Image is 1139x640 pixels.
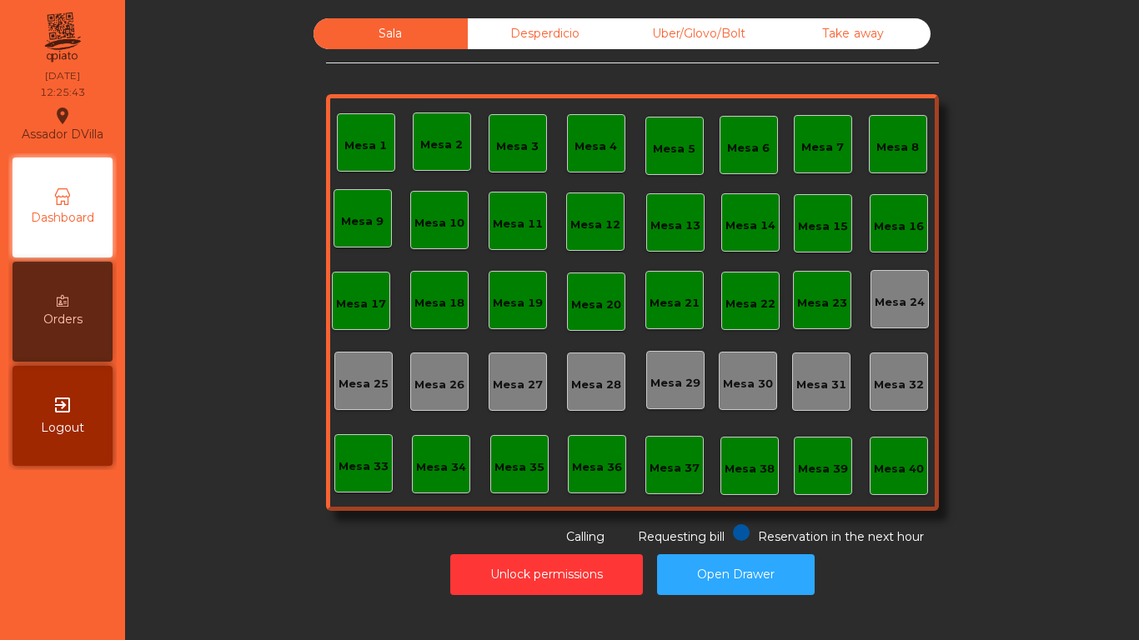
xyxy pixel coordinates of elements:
div: Desperdicio [468,18,622,49]
div: Mesa 20 [571,297,621,313]
div: Uber/Glovo/Bolt [622,18,776,49]
div: Mesa 36 [572,459,622,476]
div: Sala [314,18,468,49]
div: Mesa 11 [493,216,543,232]
div: Mesa 26 [414,377,464,393]
div: Mesa 9 [341,213,384,230]
div: Mesa 6 [727,140,770,157]
div: Mesa 35 [494,459,544,476]
div: Mesa 19 [493,295,543,312]
span: Calling [566,529,605,544]
div: Mesa 8 [876,139,919,156]
div: Mesa 17 [336,296,386,312]
div: Take away [776,18,931,49]
span: Reservation in the next hour [758,529,924,544]
div: Mesa 4 [575,138,617,155]
div: Mesa 31 [796,377,846,393]
div: 12:25:43 [40,85,85,100]
div: Mesa 39 [798,461,848,477]
div: Mesa 14 [725,217,775,234]
div: Mesa 5 [653,141,695,157]
div: Mesa 23 [797,295,847,312]
div: Mesa 34 [416,459,466,476]
div: Mesa 2 [420,137,463,153]
div: Mesa 38 [725,461,775,477]
i: location_on [53,106,73,126]
i: exit_to_app [53,395,73,415]
div: Mesa 33 [339,458,389,475]
button: Unlock permissions [450,554,643,595]
button: Open Drawer [657,554,815,595]
div: Mesa 24 [875,294,925,311]
span: Orders [43,311,83,328]
div: Mesa 3 [496,138,539,155]
div: Assador DVilla [22,103,103,145]
div: Mesa 12 [570,217,620,233]
div: Mesa 1 [344,137,387,154]
span: Dashboard [31,209,94,227]
div: Mesa 32 [874,377,924,393]
div: Mesa 21 [650,295,700,312]
div: Mesa 16 [874,218,924,235]
div: [DATE] [45,68,80,83]
div: Mesa 40 [874,461,924,477]
div: Mesa 28 [571,377,621,393]
div: Mesa 7 [801,139,844,156]
div: Mesa 29 [650,375,700,392]
div: Mesa 37 [650,460,700,477]
span: Requesting bill [638,529,725,544]
div: Mesa 25 [339,376,389,392]
div: Mesa 18 [414,295,464,312]
div: Mesa 27 [493,377,543,393]
div: Mesa 22 [725,296,775,312]
div: Mesa 10 [414,215,464,232]
img: qpiato [42,8,83,67]
div: Mesa 15 [798,218,848,235]
div: Mesa 13 [650,217,700,234]
div: Mesa 30 [723,376,773,392]
span: Logout [41,419,84,437]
